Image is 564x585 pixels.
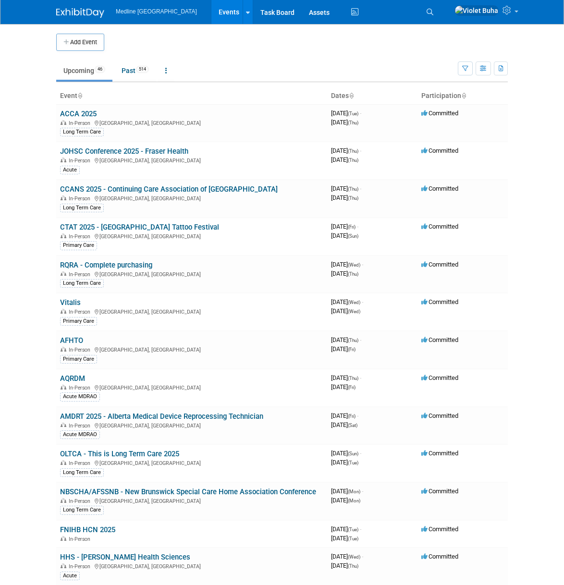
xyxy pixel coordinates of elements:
img: In-Person Event [61,120,66,125]
span: (Tue) [348,460,358,465]
div: Long Term Care [60,128,104,136]
th: Event [56,88,327,104]
span: - [357,223,358,230]
div: Primary Care [60,355,97,364]
span: (Sun) [348,451,358,456]
span: (Fri) [348,347,356,352]
span: [DATE] [331,497,360,504]
span: [DATE] [331,307,360,315]
div: Acute MDRAO [60,430,100,439]
div: [GEOGRAPHIC_DATA], [GEOGRAPHIC_DATA] [60,459,323,466]
span: (Mon) [348,489,360,494]
span: (Wed) [348,554,360,560]
span: [DATE] [331,119,358,126]
a: HHS - [PERSON_NAME] Health Sciences [60,553,190,561]
span: - [362,298,363,305]
span: - [360,185,361,192]
span: In-Person [69,498,93,504]
span: - [362,261,363,268]
span: [DATE] [331,232,358,239]
span: - [360,336,361,343]
span: In-Person [69,158,93,164]
img: In-Person Event [61,158,66,162]
span: [DATE] [331,525,361,533]
span: (Mon) [348,498,360,503]
div: [GEOGRAPHIC_DATA], [GEOGRAPHIC_DATA] [60,345,323,353]
span: In-Person [69,460,93,466]
span: [DATE] [331,412,358,419]
div: [GEOGRAPHIC_DATA], [GEOGRAPHIC_DATA] [60,156,323,164]
span: Committed [421,223,458,230]
span: [DATE] [331,553,363,560]
span: (Thu) [348,338,358,343]
a: AQRDM [60,374,85,383]
span: (Thu) [348,195,358,201]
span: [DATE] [331,223,358,230]
img: In-Person Event [61,233,66,238]
span: Medline [GEOGRAPHIC_DATA] [116,8,197,15]
span: Committed [421,525,458,533]
a: JOHSC Conference 2025 - Fraser Health [60,147,188,156]
span: In-Person [69,271,93,278]
span: (Fri) [348,385,356,390]
span: [DATE] [331,383,356,390]
span: In-Person [69,195,93,202]
span: - [362,487,363,495]
div: [GEOGRAPHIC_DATA], [GEOGRAPHIC_DATA] [60,421,323,429]
span: In-Person [69,347,93,353]
span: [DATE] [331,459,358,466]
span: [DATE] [331,345,356,353]
img: In-Person Event [61,423,66,427]
a: Sort by Start Date [349,92,354,99]
div: [GEOGRAPHIC_DATA], [GEOGRAPHIC_DATA] [60,270,323,278]
span: Committed [421,412,458,419]
div: Acute [60,166,80,174]
span: (Wed) [348,262,360,268]
span: (Thu) [348,148,358,154]
span: Committed [421,450,458,457]
a: AMDRT 2025 - Alberta Medical Device Reprocessing Technician [60,412,263,421]
span: (Wed) [348,300,360,305]
span: In-Person [69,536,93,542]
a: CCANS 2025 - Continuing Care Association of [GEOGRAPHIC_DATA] [60,185,278,194]
span: - [360,110,361,117]
div: Long Term Care [60,279,104,288]
div: [GEOGRAPHIC_DATA], [GEOGRAPHIC_DATA] [60,232,323,240]
th: Participation [417,88,508,104]
a: Vitalis [60,298,81,307]
div: [GEOGRAPHIC_DATA], [GEOGRAPHIC_DATA] [60,307,323,315]
span: Committed [421,110,458,117]
a: RQRA - Complete purchasing [60,261,152,269]
img: In-Person Event [61,460,66,465]
span: In-Person [69,385,93,391]
span: In-Person [69,563,93,570]
div: Acute [60,572,80,580]
div: Acute MDRAO [60,392,100,401]
a: OLTCA - This is Long Term Care 2025 [60,450,179,458]
span: (Sun) [348,233,358,239]
div: Long Term Care [60,204,104,212]
th: Dates [327,88,417,104]
span: Committed [421,185,458,192]
span: 46 [95,66,105,73]
img: In-Person Event [61,385,66,390]
span: [DATE] [331,156,358,163]
a: NBSCHA/AFSSNB - New Brunswick Special Care Home Association Conference [60,487,316,496]
span: [DATE] [331,487,363,495]
span: (Tue) [348,111,358,116]
span: [DATE] [331,450,361,457]
span: [DATE] [331,562,358,569]
span: In-Person [69,423,93,429]
img: Violet Buha [454,5,499,16]
span: Committed [421,553,458,560]
span: (Thu) [348,563,358,569]
span: Committed [421,374,458,381]
span: - [357,412,358,419]
a: Sort by Event Name [77,92,82,99]
img: In-Person Event [61,195,66,200]
a: ACCA 2025 [60,110,97,118]
span: - [362,553,363,560]
span: Committed [421,261,458,268]
span: (Thu) [348,271,358,277]
span: In-Person [69,120,93,126]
